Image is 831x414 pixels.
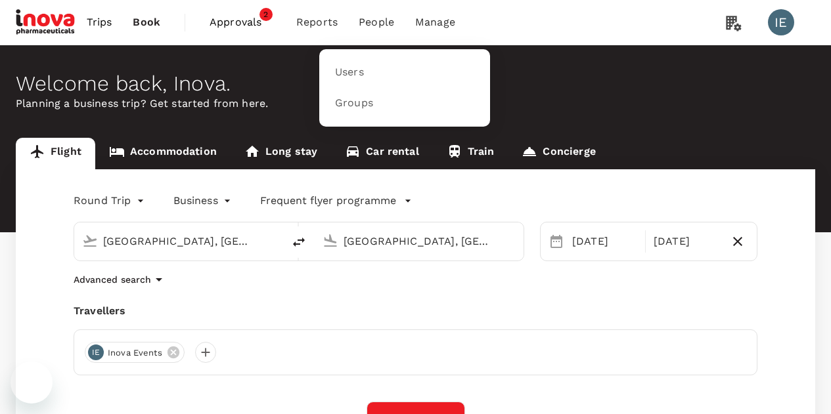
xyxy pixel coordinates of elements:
[100,346,170,360] span: Inova Events
[87,14,112,30] span: Trips
[85,342,185,363] div: IEInova Events
[344,231,496,251] input: Going to
[16,138,95,169] a: Flight
[95,138,231,169] a: Accommodation
[335,65,364,80] span: Users
[514,239,517,242] button: Open
[327,57,482,88] a: Users
[296,14,338,30] span: Reports
[260,193,412,209] button: Frequent flyer programme
[359,14,394,30] span: People
[16,72,815,96] div: Welcome back , Inova .
[11,362,53,404] iframe: Button to launch messaging window
[433,138,508,169] a: Train
[173,190,234,211] div: Business
[231,138,331,169] a: Long stay
[508,138,609,169] a: Concierge
[133,14,160,30] span: Book
[210,14,275,30] span: Approvals
[283,226,315,258] button: delete
[648,228,724,255] div: [DATE]
[567,228,642,255] div: [DATE]
[16,8,76,37] img: iNova Pharmaceuticals
[103,231,256,251] input: Depart from
[74,303,757,319] div: Travellers
[259,8,273,21] span: 2
[335,96,373,111] span: Groups
[327,88,482,119] a: Groups
[768,9,794,35] div: IE
[74,272,167,287] button: Advanced search
[260,193,396,209] p: Frequent flyer programme
[74,190,147,211] div: Round Trip
[16,96,815,112] p: Planning a business trip? Get started from here.
[415,14,455,30] span: Manage
[331,138,433,169] a: Car rental
[74,273,151,286] p: Advanced search
[88,344,104,360] div: IE
[274,239,277,242] button: Open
